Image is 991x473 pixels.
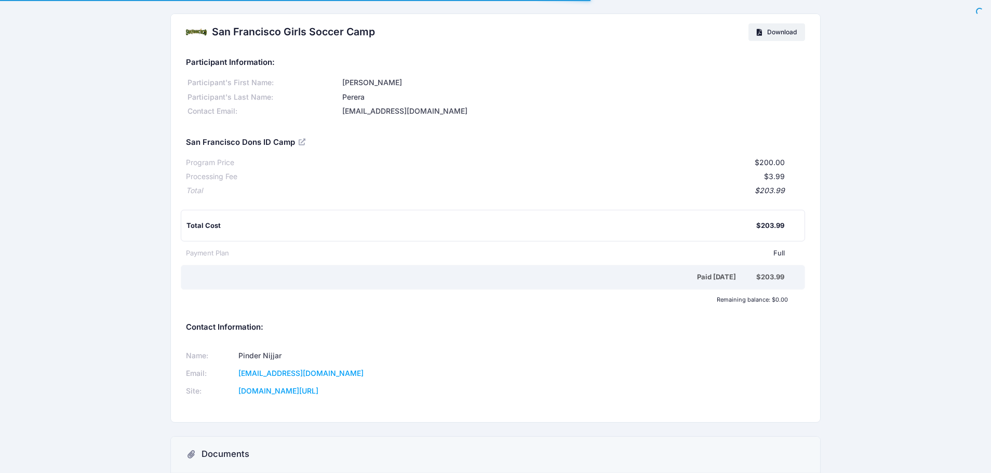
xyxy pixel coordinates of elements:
h5: Contact Information: [186,323,805,332]
div: Full [229,248,785,259]
div: Participant's Last Name: [186,92,341,103]
a: View Registration Details [299,137,307,146]
div: $3.99 [237,171,785,182]
div: Perera [341,92,805,103]
div: Contact Email: [186,106,341,117]
a: Download [748,23,805,41]
h3: Documents [202,449,249,460]
span: $200.00 [755,158,785,167]
div: Remaining balance: $0.00 [181,296,793,303]
h5: Participant Information: [186,58,805,67]
h5: San Francisco Dons ID Camp [186,138,307,147]
div: $203.99 [756,272,784,282]
td: Pinder Nijjar [235,347,482,365]
div: Payment Plan [186,248,229,259]
div: $203.99 [756,221,784,231]
a: [DOMAIN_NAME][URL] [238,386,318,395]
div: [EMAIL_ADDRESS][DOMAIN_NAME] [341,106,805,117]
div: Participant's First Name: [186,77,341,88]
div: $203.99 [203,185,785,196]
div: Processing Fee [186,171,237,182]
span: Download [767,28,797,36]
h2: San Francisco Girls Soccer Camp [212,26,375,38]
div: Total Cost [186,221,756,231]
td: Site: [186,383,235,400]
td: Name: [186,347,235,365]
a: [EMAIL_ADDRESS][DOMAIN_NAME] [238,369,364,377]
div: Total [186,185,203,196]
div: [PERSON_NAME] [341,77,805,88]
td: Email: [186,365,235,383]
div: Paid [DATE] [188,272,756,282]
div: Program Price [186,157,234,168]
